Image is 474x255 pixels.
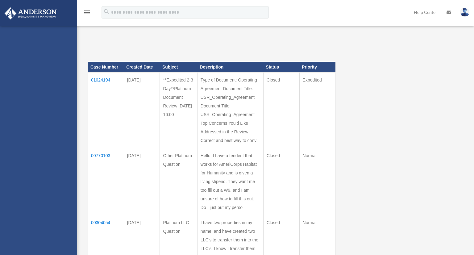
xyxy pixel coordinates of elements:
[197,62,263,72] th: Description
[197,72,263,148] td: Type of Document: Operating Agreement Document Title: USR_Operating_Agreement Document Title: USR...
[3,7,59,19] img: Anderson Advisors Platinum Portal
[299,148,335,215] td: Normal
[299,72,335,148] td: Expedited
[88,72,124,148] td: 01024194
[88,62,124,72] th: Case Number
[460,8,469,17] img: User Pic
[263,148,299,215] td: Closed
[124,148,160,215] td: [DATE]
[83,9,91,16] i: menu
[83,11,91,16] a: menu
[160,62,197,72] th: Subject
[88,148,124,215] td: 00770103
[263,62,299,72] th: Status
[124,62,160,72] th: Created Date
[160,148,197,215] td: Other Platinum Question
[197,148,263,215] td: Hello, I have a tendent that works for AmeriCorps Habitat for Humanity and is given a living stip...
[103,8,110,15] i: search
[124,72,160,148] td: [DATE]
[263,72,299,148] td: Closed
[160,72,197,148] td: **Expedited 2-3 Day**Platinum Document Review [DATE] 16:00
[299,62,335,72] th: Priority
